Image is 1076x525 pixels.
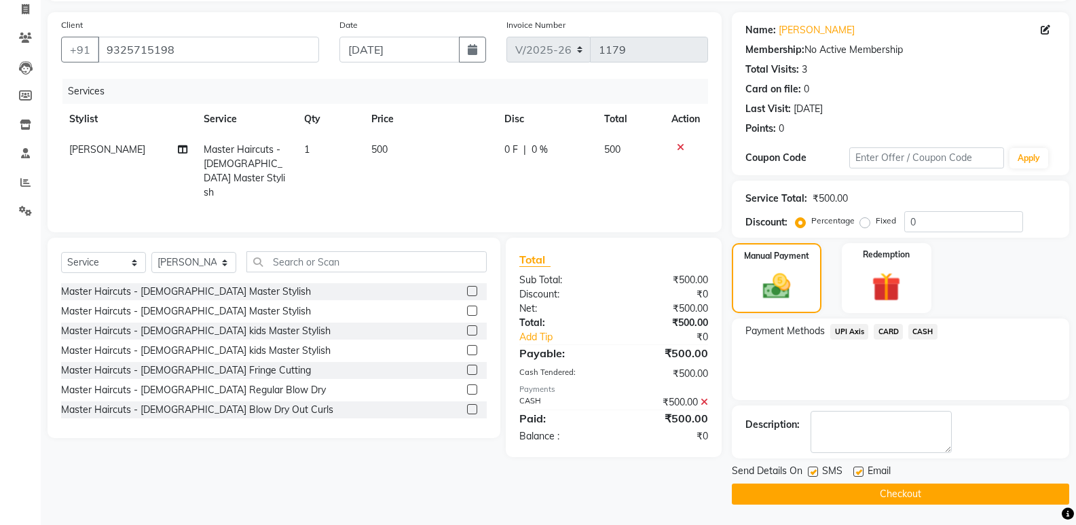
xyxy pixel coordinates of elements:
input: Enter Offer / Coupon Code [849,147,1004,168]
span: | [523,143,526,157]
div: [DATE] [794,102,823,116]
a: [PERSON_NAME] [779,23,855,37]
div: Balance : [509,429,614,443]
div: Description: [745,418,800,432]
button: Checkout [732,484,1069,505]
th: Service [196,104,296,134]
div: Master Haircuts - [DEMOGRAPHIC_DATA] Blow Dry Out Curls [61,403,333,417]
div: ₹0 [631,330,718,344]
div: Discount: [745,215,787,230]
div: Master Haircuts - [DEMOGRAPHIC_DATA] Master Stylish [61,304,311,319]
div: Coupon Code [745,151,849,165]
div: 0 [779,122,784,136]
div: CASH [509,395,614,410]
div: Discount: [509,287,614,302]
div: Points: [745,122,776,136]
div: Payments [519,384,708,395]
th: Action [663,104,708,134]
input: Search or Scan [246,251,487,272]
span: Total [519,253,551,267]
span: 0 % [532,143,548,157]
label: Client [61,19,83,31]
th: Total [596,104,663,134]
img: _gift.svg [863,269,910,305]
div: Service Total: [745,192,807,206]
span: UPI Axis [830,324,868,340]
div: Paid: [509,410,614,427]
label: Redemption [863,249,910,261]
span: CASH [908,324,938,340]
span: SMS [822,464,842,481]
div: ₹500.00 [614,302,718,316]
span: 500 [371,143,388,156]
div: ₹500.00 [614,345,718,361]
th: Price [363,104,496,134]
div: Total: [509,316,614,330]
div: Card on file: [745,82,801,96]
div: Master Haircuts - [DEMOGRAPHIC_DATA] Regular Blow Dry [61,383,326,397]
span: [PERSON_NAME] [69,143,145,156]
label: Fixed [876,215,896,227]
span: 0 F [504,143,518,157]
input: Search by Name/Mobile/Email/Code [98,37,319,62]
div: Last Visit: [745,102,791,116]
div: ₹500.00 [614,367,718,381]
label: Percentage [811,215,855,227]
div: Net: [509,302,614,316]
div: Services [62,79,718,104]
th: Stylist [61,104,196,134]
div: ₹500.00 [614,410,718,427]
div: Total Visits: [745,62,799,77]
div: Sub Total: [509,273,614,287]
div: Name: [745,23,776,37]
div: Master Haircuts - [DEMOGRAPHIC_DATA] kids Master Stylish [61,344,331,358]
div: ₹0 [614,429,718,443]
th: Disc [496,104,597,134]
div: Cash Tendered: [509,367,614,381]
div: No Active Membership [745,43,1056,57]
span: Send Details On [732,464,802,481]
span: 1 [304,143,310,156]
div: ₹500.00 [813,192,848,206]
div: Master Haircuts - [DEMOGRAPHIC_DATA] Fringe Cutting [61,363,311,378]
div: Membership: [745,43,804,57]
button: Apply [1009,148,1048,168]
div: ₹0 [614,287,718,302]
div: 0 [804,82,809,96]
a: Add Tip [509,330,631,344]
span: Email [868,464,891,481]
label: Date [339,19,358,31]
div: ₹500.00 [614,273,718,287]
button: +91 [61,37,99,62]
label: Invoice Number [506,19,565,31]
div: Master Haircuts - [DEMOGRAPHIC_DATA] Master Stylish [61,285,311,299]
span: CARD [874,324,903,340]
span: Master Haircuts - [DEMOGRAPHIC_DATA] Master Stylish [204,143,285,198]
div: 3 [802,62,807,77]
div: Payable: [509,345,614,361]
span: Payment Methods [745,324,825,338]
label: Manual Payment [744,250,809,262]
div: ₹500.00 [614,316,718,330]
img: _cash.svg [754,270,799,302]
div: ₹500.00 [614,395,718,410]
div: Master Haircuts - [DEMOGRAPHIC_DATA] kids Master Stylish [61,324,331,338]
th: Qty [296,104,363,134]
span: 500 [604,143,620,156]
